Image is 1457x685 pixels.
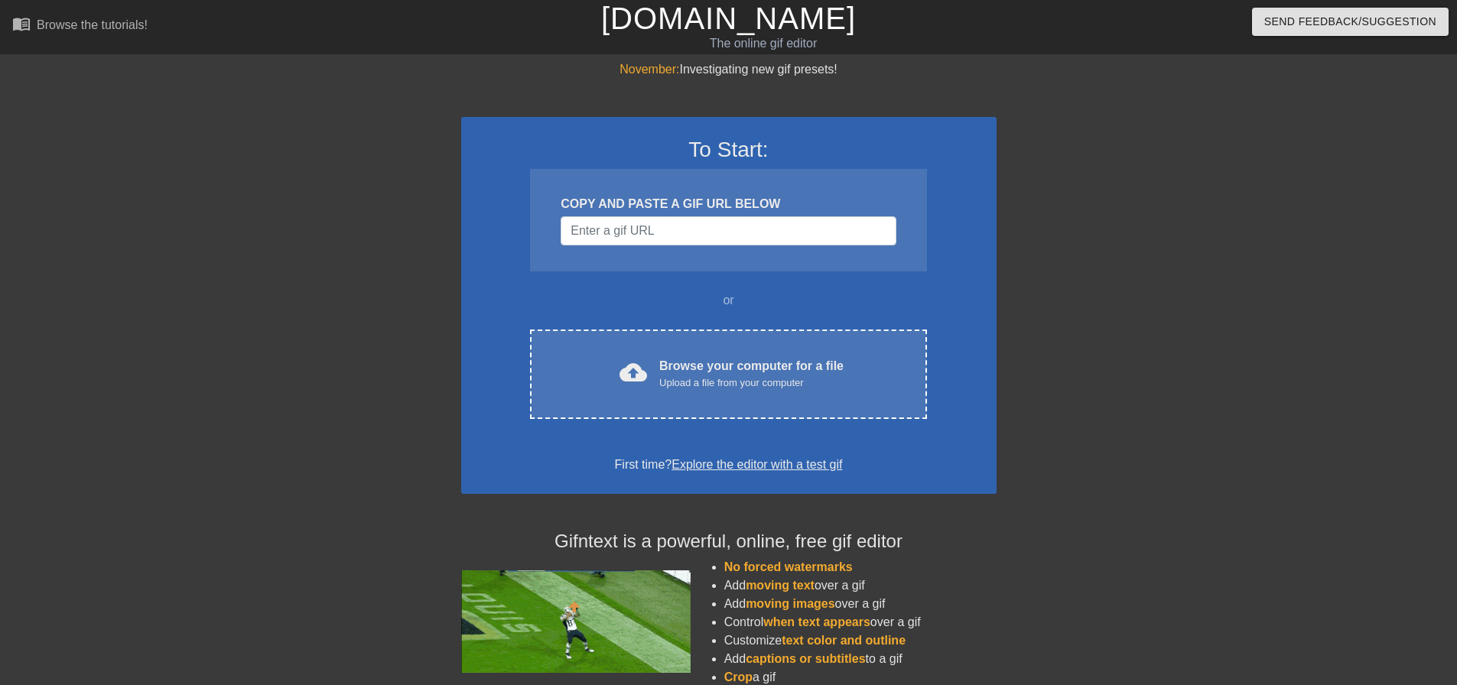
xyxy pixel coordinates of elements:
a: Explore the editor with a test gif [672,458,842,471]
li: Add over a gif [724,576,997,595]
li: Control over a gif [724,613,997,631]
span: moving images [746,597,834,610]
img: football_small.gif [461,570,691,673]
input: Username [561,216,896,245]
div: Browse your computer for a file [659,357,844,391]
li: Customize [724,631,997,650]
div: or [501,291,957,310]
span: text color and outline [782,634,906,647]
div: Investigating new gif presets! [461,60,997,79]
div: First time? [481,456,977,474]
span: when text appears [763,615,870,628]
div: COPY AND PASTE A GIF URL BELOW [561,195,896,213]
div: Upload a file from your computer [659,375,844,391]
h3: To Start: [481,137,977,163]
span: No forced watermarks [724,560,853,573]
button: Send Feedback/Suggestion [1252,8,1449,36]
a: [DOMAIN_NAME] [601,2,856,35]
h4: Gifntext is a powerful, online, free gif editor [461,531,997,553]
span: Send Feedback/Suggestion [1264,12,1436,31]
span: menu_book [12,15,31,33]
span: Crop [724,670,753,683]
a: Browse the tutorials! [12,15,148,38]
span: November: [620,63,679,76]
div: Browse the tutorials! [37,18,148,31]
span: moving text [746,579,815,592]
span: cloud_upload [620,359,647,386]
div: The online gif editor [493,34,1033,53]
li: Add to a gif [724,650,997,668]
span: captions or subtitles [746,652,865,665]
li: Add over a gif [724,595,997,613]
